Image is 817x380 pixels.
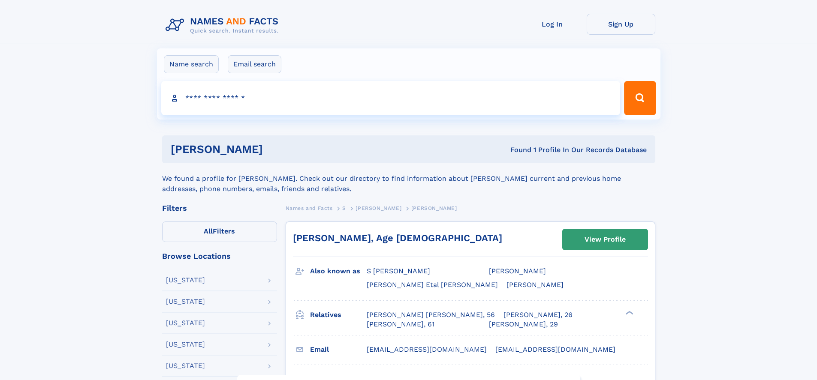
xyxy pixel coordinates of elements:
[342,205,346,211] span: S
[161,81,621,115] input: search input
[624,81,656,115] button: Search Button
[356,203,401,213] a: [PERSON_NAME]
[506,281,564,289] span: [PERSON_NAME]
[587,14,655,35] a: Sign Up
[166,298,205,305] div: [US_STATE]
[162,204,277,212] div: Filters
[367,320,434,329] a: [PERSON_NAME], 61
[367,345,487,353] span: [EMAIL_ADDRESS][DOMAIN_NAME]
[563,229,648,250] a: View Profile
[166,362,205,369] div: [US_STATE]
[166,277,205,284] div: [US_STATE]
[518,14,587,35] a: Log In
[171,144,387,155] h1: [PERSON_NAME]
[162,252,277,260] div: Browse Locations
[495,345,615,353] span: [EMAIL_ADDRESS][DOMAIN_NAME]
[411,205,457,211] span: [PERSON_NAME]
[624,310,634,315] div: ❯
[162,14,286,37] img: Logo Names and Facts
[310,308,367,322] h3: Relatives
[293,233,502,243] a: [PERSON_NAME], Age [DEMOGRAPHIC_DATA]
[162,221,277,242] label: Filters
[310,264,367,278] h3: Also known as
[342,203,346,213] a: S
[286,203,333,213] a: Names and Facts
[386,145,647,155] div: Found 1 Profile In Our Records Database
[356,205,401,211] span: [PERSON_NAME]
[585,230,626,249] div: View Profile
[228,55,281,73] label: Email search
[162,163,655,194] div: We found a profile for [PERSON_NAME]. Check out our directory to find information about [PERSON_N...
[367,267,430,275] span: S [PERSON_NAME]
[367,281,498,289] span: [PERSON_NAME] Etal [PERSON_NAME]
[489,320,558,329] a: [PERSON_NAME], 29
[166,320,205,326] div: [US_STATE]
[367,310,495,320] a: [PERSON_NAME] [PERSON_NAME], 56
[489,267,546,275] span: [PERSON_NAME]
[164,55,219,73] label: Name search
[503,310,573,320] a: [PERSON_NAME], 26
[204,227,213,235] span: All
[310,342,367,357] h3: Email
[166,341,205,348] div: [US_STATE]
